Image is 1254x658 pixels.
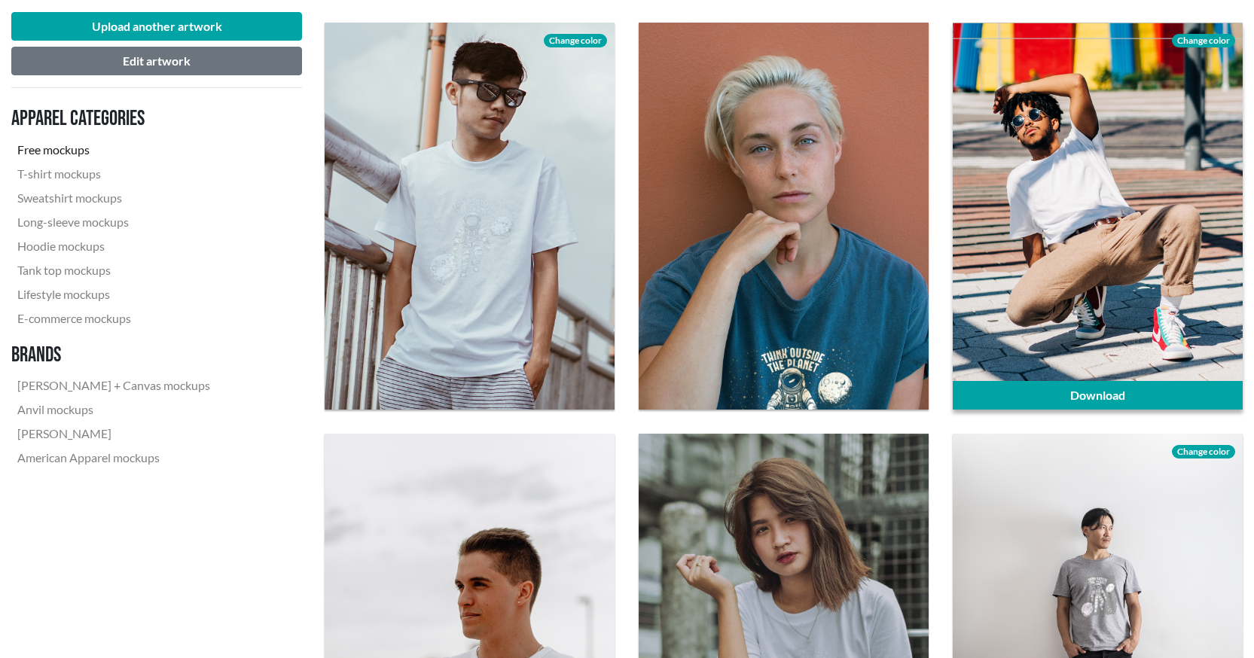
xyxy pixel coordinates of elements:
a: T-shirt mockups [11,162,216,186]
a: [PERSON_NAME] [11,422,216,446]
a: Long-sleeve mockups [11,210,216,234]
h3: Apparel categories [11,106,216,132]
a: [PERSON_NAME] + Canvas mockups [11,373,216,398]
span: Change color [1172,445,1235,458]
a: Sweatshirt mockups [11,186,216,210]
a: Anvil mockups [11,398,216,422]
button: Upload another artwork [11,12,302,41]
a: Lifestyle mockups [11,282,216,306]
a: Download [953,381,1243,410]
a: Hoodie mockups [11,234,216,258]
button: Edit artwork [11,47,302,75]
h3: Brands [11,343,216,368]
span: Change color [1172,34,1235,47]
a: Free mockups [11,138,216,162]
a: E-commerce mockups [11,306,216,331]
a: Tank top mockups [11,258,216,282]
span: Change color [544,34,607,47]
a: American Apparel mockups [11,446,216,470]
